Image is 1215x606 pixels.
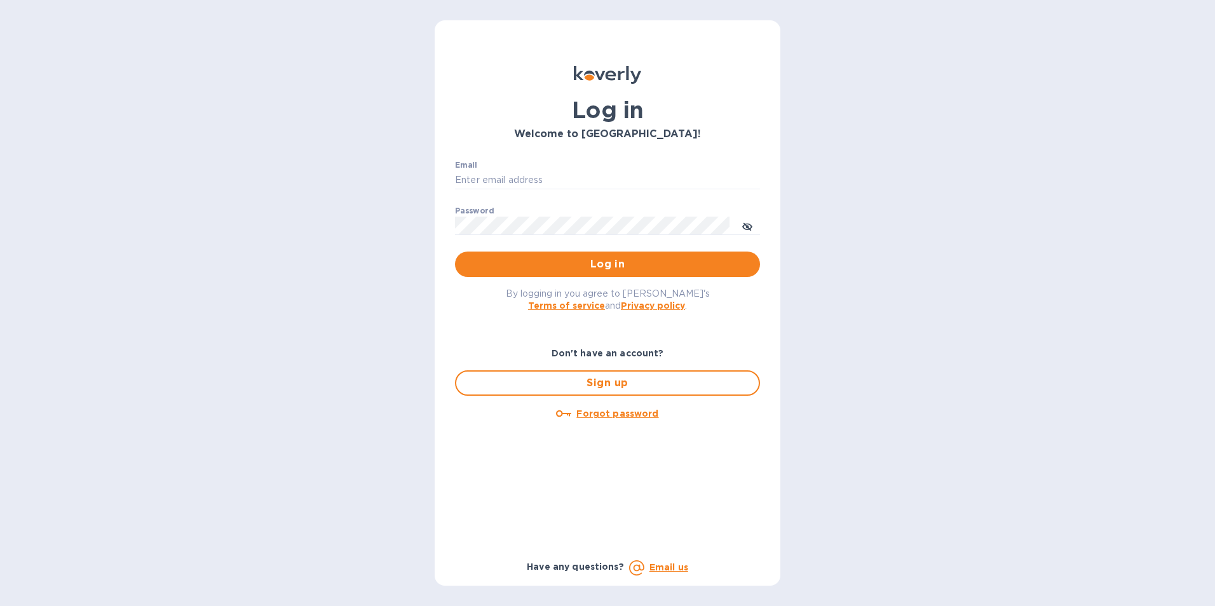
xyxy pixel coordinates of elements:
[649,562,688,572] a: Email us
[466,375,749,391] span: Sign up
[576,408,658,419] u: Forgot password
[455,97,760,123] h1: Log in
[455,171,760,190] input: Enter email address
[455,128,760,140] h3: Welcome to [GEOGRAPHIC_DATA]!
[455,161,477,169] label: Email
[621,300,685,311] a: Privacy policy
[506,288,710,311] span: By logging in you agree to [PERSON_NAME]'s and .
[735,213,760,238] button: toggle password visibility
[455,207,494,215] label: Password
[528,300,605,311] a: Terms of service
[455,252,760,277] button: Log in
[552,348,664,358] b: Don't have an account?
[465,257,750,272] span: Log in
[527,562,624,572] b: Have any questions?
[574,66,641,84] img: Koverly
[455,370,760,396] button: Sign up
